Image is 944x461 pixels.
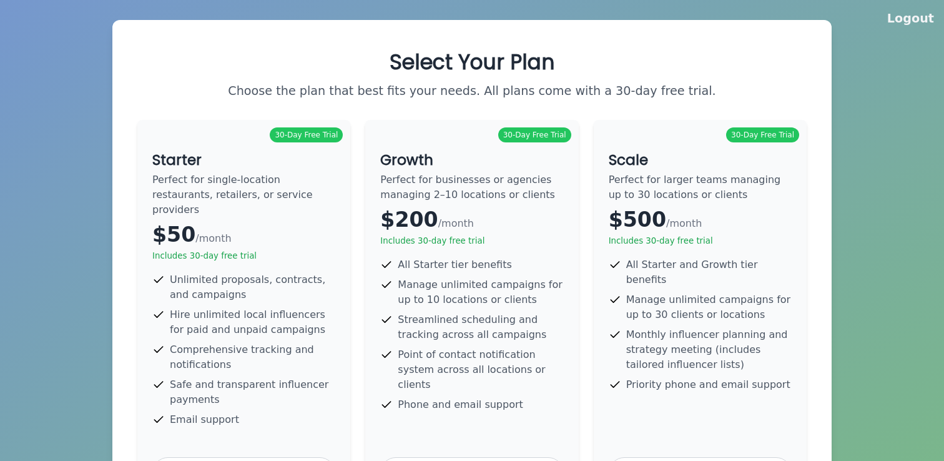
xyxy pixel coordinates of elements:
span: /month [438,217,474,229]
span: Point of contact notification system across all locations or clients [398,347,563,392]
div: 30-Day Free Trial [498,127,571,142]
div: $50 [152,222,335,247]
p: Includes 30-day free trial [152,250,335,262]
span: All Starter and Growth tier benefits [626,257,792,287]
h4: Starter [152,150,335,170]
div: 30-Day Free Trial [270,127,343,142]
p: Perfect for single-location restaurants, retailers, or service providers [152,172,335,217]
span: /month [195,232,231,244]
h2: Select Your Plan [137,50,807,75]
span: Hire unlimited local influencers for paid and unpaid campaigns [170,307,335,337]
span: Comprehensive tracking and notifications [170,342,335,372]
span: /month [666,217,702,229]
div: $500 [609,207,792,232]
p: Perfect for larger teams managing up to 30 locations or clients [609,172,792,202]
span: All Starter tier benefits [398,257,511,272]
span: Email support [170,412,239,427]
span: Phone and email support [398,397,523,412]
span: Manage unlimited campaigns for up to 10 locations or clients [398,277,563,307]
span: Monthly influencer planning and strategy meeting (includes tailored influencer lists) [626,327,792,372]
button: Logout [887,10,934,27]
span: Streamlined scheduling and tracking across all campaigns [398,312,563,342]
div: $200 [380,207,563,232]
span: Manage unlimited campaigns for up to 30 clients or locations [626,292,792,322]
p: Choose the plan that best fits your needs. All plans come with a 30-day free trial. [137,82,807,100]
h4: Scale [609,150,792,170]
span: Safe and transparent influencer payments [170,377,335,407]
p: Includes 30-day free trial [380,235,563,247]
h4: Growth [380,150,563,170]
p: Includes 30-day free trial [609,235,792,247]
p: Perfect for businesses or agencies managing 2–10 locations or clients [380,172,563,202]
span: Unlimited proposals, contracts, and campaigns [170,272,335,302]
span: Priority phone and email support [626,377,790,392]
div: 30-Day Free Trial [726,127,799,142]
